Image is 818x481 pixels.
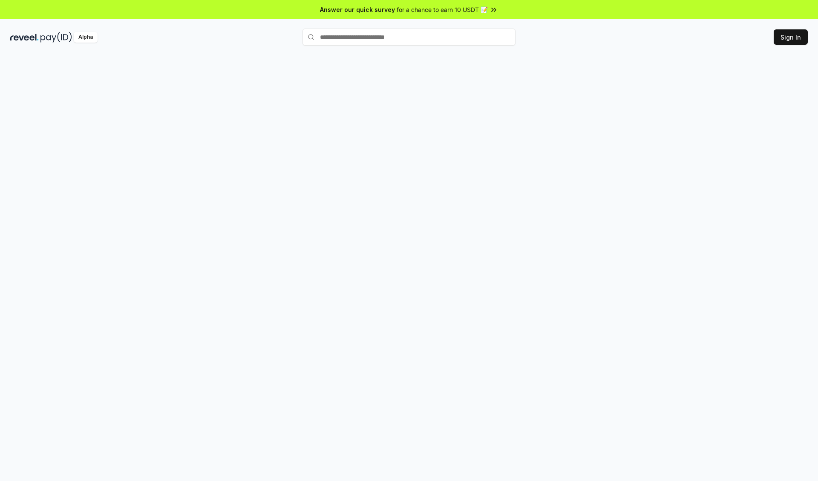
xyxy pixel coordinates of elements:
button: Sign In [774,29,808,45]
img: reveel_dark [10,32,39,43]
span: for a chance to earn 10 USDT 📝 [397,5,488,14]
div: Alpha [74,32,98,43]
span: Answer our quick survey [320,5,395,14]
img: pay_id [40,32,72,43]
